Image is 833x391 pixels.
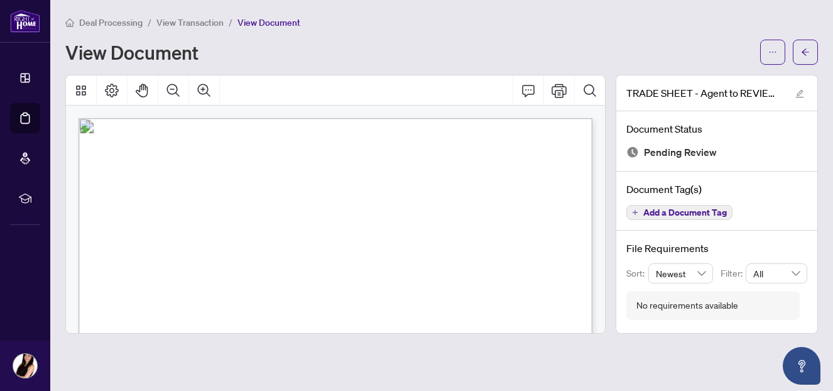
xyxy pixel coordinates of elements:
[795,89,804,98] span: edit
[768,48,777,57] span: ellipsis
[79,17,143,28] span: Deal Processing
[721,267,746,280] p: Filter:
[626,205,732,220] button: Add a Document Tag
[148,15,151,30] li: /
[626,121,807,136] h4: Document Status
[65,42,199,62] h1: View Document
[626,182,807,197] h4: Document Tag(s)
[237,17,300,28] span: View Document
[643,208,727,217] span: Add a Document Tag
[783,347,820,385] button: Open asap
[753,264,800,283] span: All
[644,144,717,161] span: Pending Review
[632,209,638,216] span: plus
[13,354,37,378] img: Profile Icon
[229,15,232,30] li: /
[65,18,74,27] span: home
[801,48,810,57] span: arrow-left
[626,85,783,101] span: TRADE SHEET - Agent to REVIEW - 446 [PERSON_NAME] Crt.pdf
[626,146,639,158] img: Document Status
[156,17,224,28] span: View Transaction
[636,299,738,312] div: No requirements available
[10,9,40,33] img: logo
[626,267,648,280] p: Sort:
[656,264,706,283] span: Newest
[626,241,807,256] h4: File Requirements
